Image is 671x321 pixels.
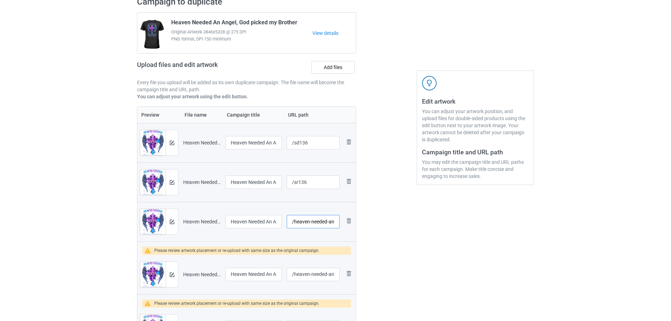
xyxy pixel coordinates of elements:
div: Heaven Needed An Angel, God picked my Dad.png [183,139,220,146]
p: Every file you upload will be added as its own duplicate campaign. The file name will become the ... [137,79,356,93]
h3: Campaign title and URL path [422,148,529,156]
div: Please review artwork placement or re-upload with same size as the original campaign. [154,247,319,255]
h2: Upload files and edit artwork [137,61,268,74]
img: svg+xml;base64,PD94bWwgdmVyc2lvbj0iMS4wIiBlbmNvZGluZz0iVVRGLTgiPz4KPHN2ZyB3aWR0aD0iMTRweCIgaGVpZ2... [170,141,174,145]
div: You may edit the campaign title and URL paths for each campaign. Make title concise and engaging ... [422,159,529,180]
img: svg+xml;base64,PD94bWwgdmVyc2lvbj0iMS4wIiBlbmNvZGluZz0iVVRGLTgiPz4KPHN2ZyB3aWR0aD0iMjhweCIgaGVpZ2... [344,138,353,146]
b: You can adjust your artwork using the edit button. [137,94,248,99]
div: You can adjust your artwork position, and upload files for double-sided products using the edit b... [422,108,529,143]
img: svg+xml;base64,PD94bWwgdmVyc2lvbj0iMS4wIiBlbmNvZGluZz0iVVRGLTgiPz4KPHN2ZyB3aWR0aD0iMjhweCIgaGVpZ2... [344,217,353,225]
th: URL path [284,107,342,123]
span: Original Artwork 3846x5328 @ 275 DPI [171,29,312,36]
img: original.png [140,209,166,239]
h3: Edit artwork [422,97,529,105]
label: Add files [311,61,355,74]
img: original.png [140,130,166,160]
img: svg+xml;base64,PD94bWwgdmVyc2lvbj0iMS4wIiBlbmNvZGluZz0iVVRGLTgiPz4KPHN2ZyB3aWR0aD0iMjhweCIgaGVpZ2... [344,269,353,278]
img: svg+xml;base64,PD94bWwgdmVyc2lvbj0iMS4wIiBlbmNvZGluZz0iVVRGLTgiPz4KPHN2ZyB3aWR0aD0iMTRweCIgaGVpZ2... [170,272,174,277]
img: svg+xml;base64,PD94bWwgdmVyc2lvbj0iMS4wIiBlbmNvZGluZz0iVVRGLTgiPz4KPHN2ZyB3aWR0aD0iMTRweCIgaGVpZ2... [170,220,174,224]
th: File name [181,107,223,123]
span: Heaven Needed An Angel, God picked my Brother [171,19,297,29]
img: warning [145,248,154,253]
img: original.png [140,262,166,292]
th: Preview [137,107,181,123]
div: Heaven Needed An Angel, God picked my Husband.png [183,218,220,225]
div: Heaven Needed An Angel, God picked my Daughter.png [183,179,220,186]
img: svg+xml;base64,PD94bWwgdmVyc2lvbj0iMS4wIiBlbmNvZGluZz0iVVRGLTgiPz4KPHN2ZyB3aWR0aD0iMjhweCIgaGVpZ2... [344,177,353,186]
span: PNG format, DPI 150 minimum [171,36,312,43]
img: warning [145,301,154,306]
img: svg+xml;base64,PD94bWwgdmVyc2lvbj0iMS4wIiBlbmNvZGluZz0iVVRGLTgiPz4KPHN2ZyB3aWR0aD0iNDJweCIgaGVpZ2... [422,76,437,91]
img: svg+xml;base64,PD94bWwgdmVyc2lvbj0iMS4wIiBlbmNvZGluZz0iVVRGLTgiPz4KPHN2ZyB3aWR0aD0iMTRweCIgaGVpZ2... [170,180,174,185]
th: Campaign title [223,107,284,123]
img: original.png [140,169,166,200]
a: View details [312,30,356,37]
div: Please review artwork placement or re-upload with same size as the original campaign. [154,300,319,308]
div: Heaven Needed An Angel, God picked my Mom.png [183,271,220,278]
